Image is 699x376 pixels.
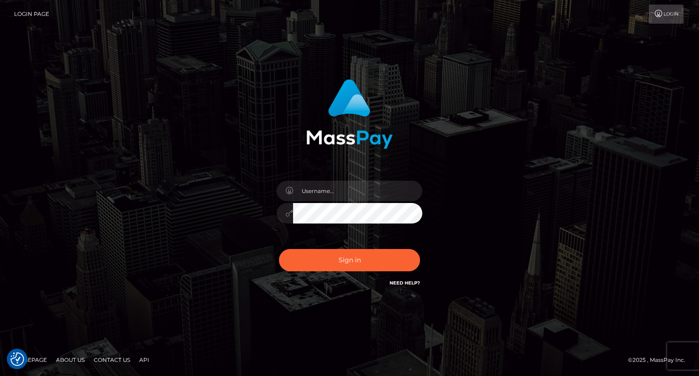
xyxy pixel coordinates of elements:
a: About Us [52,353,88,367]
img: Revisit consent button [10,352,24,366]
a: Contact Us [90,353,134,367]
button: Consent Preferences [10,352,24,366]
a: Login [649,5,684,24]
a: Homepage [10,353,51,367]
div: © 2025 , MassPay Inc. [628,355,692,365]
button: Sign in [279,249,420,271]
a: Need Help? [390,280,420,286]
a: API [136,353,153,367]
img: MassPay Login [306,79,393,149]
a: Login Page [14,5,49,24]
input: Username... [293,181,422,201]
